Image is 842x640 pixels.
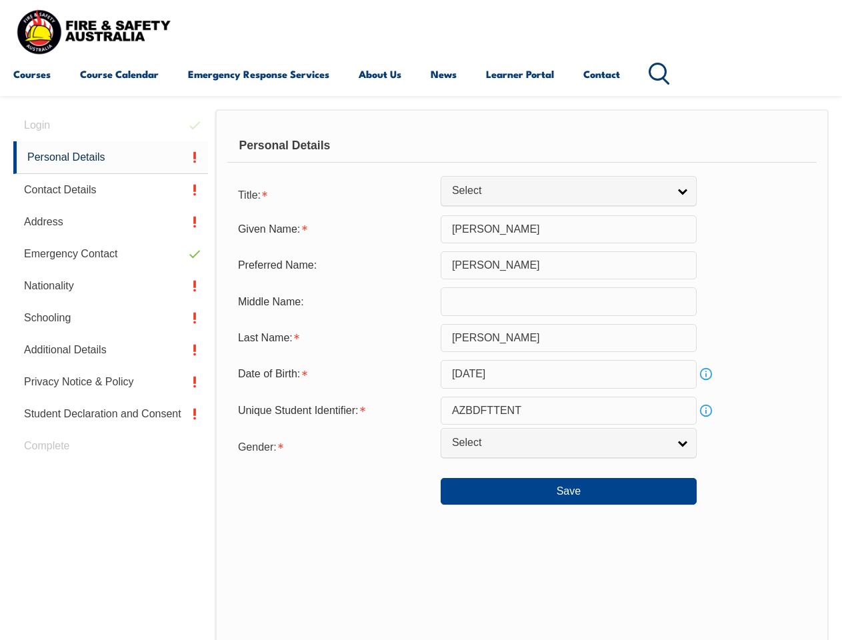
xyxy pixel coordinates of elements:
div: Personal Details [227,129,817,163]
div: Unique Student Identifier is required. [227,398,441,423]
a: Info [697,365,715,383]
div: Date of Birth is required. [227,361,441,387]
a: Learner Portal [486,58,554,90]
span: Select [452,436,668,450]
div: Middle Name: [227,289,441,314]
div: Preferred Name: [227,253,441,278]
span: Title: [238,189,261,201]
a: Schooling [13,302,208,334]
a: Emergency Response Services [188,58,329,90]
a: About Us [359,58,401,90]
button: Save [441,478,697,505]
a: Contact [583,58,620,90]
a: Contact Details [13,174,208,206]
div: Last Name is required. [227,325,441,351]
input: 10 Characters no 1, 0, O or I [441,397,697,425]
a: Additional Details [13,334,208,366]
a: Personal Details [13,141,208,174]
input: Select Date... [441,360,697,388]
a: Privacy Notice & Policy [13,366,208,398]
a: Nationality [13,270,208,302]
div: Gender is required. [227,433,441,459]
span: Select [452,184,668,198]
a: News [431,58,457,90]
a: Student Declaration and Consent [13,398,208,430]
span: Gender: [238,441,277,453]
a: Emergency Contact [13,238,208,270]
a: Course Calendar [80,58,159,90]
div: Title is required. [227,181,441,207]
div: Given Name is required. [227,217,441,242]
a: Info [697,401,715,420]
a: Courses [13,58,51,90]
a: Address [13,206,208,238]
